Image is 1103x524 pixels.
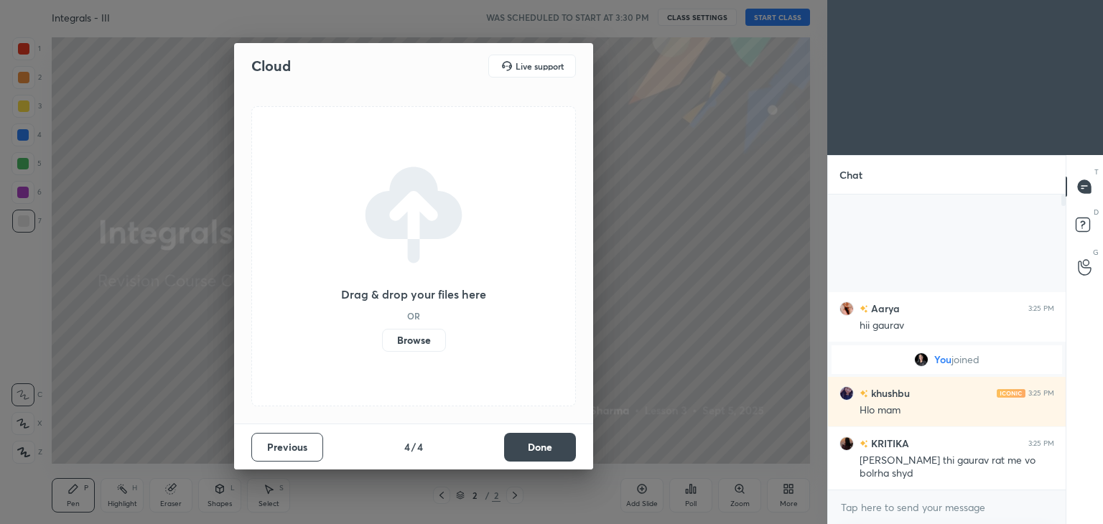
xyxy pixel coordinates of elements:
p: D [1094,207,1099,217]
div: Hlo mam [860,403,1054,418]
img: no-rating-badge.077c3623.svg [860,305,868,313]
img: no-rating-badge.077c3623.svg [860,390,868,398]
h6: Aarya [868,301,900,316]
div: [PERSON_NAME] thi gaurav rat me vo bolrha shyd [860,454,1054,481]
p: G [1093,247,1099,258]
h6: KRITIKA [868,436,909,451]
div: 3:25 PM [1028,389,1054,398]
h5: OR [407,312,420,320]
p: T [1094,167,1099,177]
h2: Cloud [251,57,291,75]
span: You [934,354,951,365]
div: 3:25 PM [1028,439,1054,448]
h4: 4 [404,439,410,454]
img: no-rating-badge.077c3623.svg [860,440,868,448]
h5: Live support [516,62,564,70]
img: 3bd8f50cf52542888569fb27f05e67d4.jpg [914,352,929,367]
h3: Drag & drop your files here [341,289,486,300]
div: 3:25 PM [1028,304,1054,313]
img: e18f55c0aa4e4f62bb864bb882c79f9f.jpg [839,436,854,451]
h4: 4 [417,439,423,454]
h6: khushbu [868,385,910,401]
div: grid [828,292,1066,490]
img: 4e2ba2f21dc94740b713ef550e2fab7c.jpg [839,386,854,401]
img: iconic-light.a09c19a4.png [997,389,1025,398]
img: a45d95ad52dc404d955009b2cc5c5ebf.jpg [839,301,854,316]
button: Previous [251,433,323,462]
button: Done [504,433,576,462]
span: joined [951,354,979,365]
div: hii gaurav [860,319,1054,333]
p: Chat [828,156,874,194]
h4: / [411,439,416,454]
